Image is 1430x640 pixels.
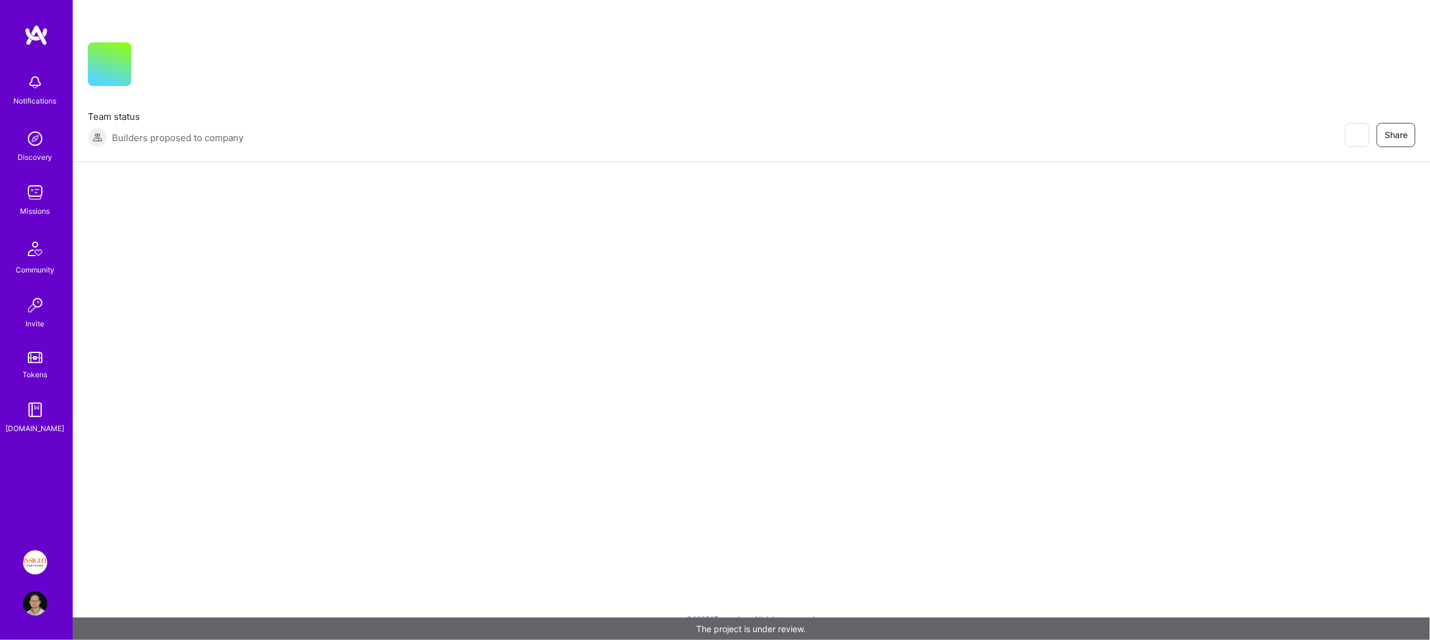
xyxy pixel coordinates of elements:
[23,70,47,94] img: bell
[1377,123,1415,147] button: Share
[146,62,156,71] i: icon CompanyGray
[20,592,50,616] a: User Avatar
[23,398,47,422] img: guide book
[24,24,48,46] img: logo
[88,128,107,147] img: Builders proposed to company
[73,618,1430,640] div: The project is under review.
[23,180,47,205] img: teamwork
[112,131,243,144] span: Builders proposed to company
[23,592,47,616] img: User Avatar
[88,110,243,123] span: Team status
[1352,130,1362,140] i: icon EyeClosed
[21,205,50,217] div: Missions
[26,317,45,330] div: Invite
[16,263,54,276] div: Community
[23,550,47,575] img: Insight Partners: Data & AI - Sourcing
[14,94,57,107] div: Notifications
[21,234,50,263] img: Community
[23,127,47,151] img: discovery
[23,293,47,317] img: Invite
[6,422,65,435] div: [DOMAIN_NAME]
[20,550,50,575] a: Insight Partners: Data & AI - Sourcing
[23,368,48,381] div: Tokens
[28,352,42,363] img: tokens
[18,151,53,163] div: Discovery
[1385,129,1408,141] span: Share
